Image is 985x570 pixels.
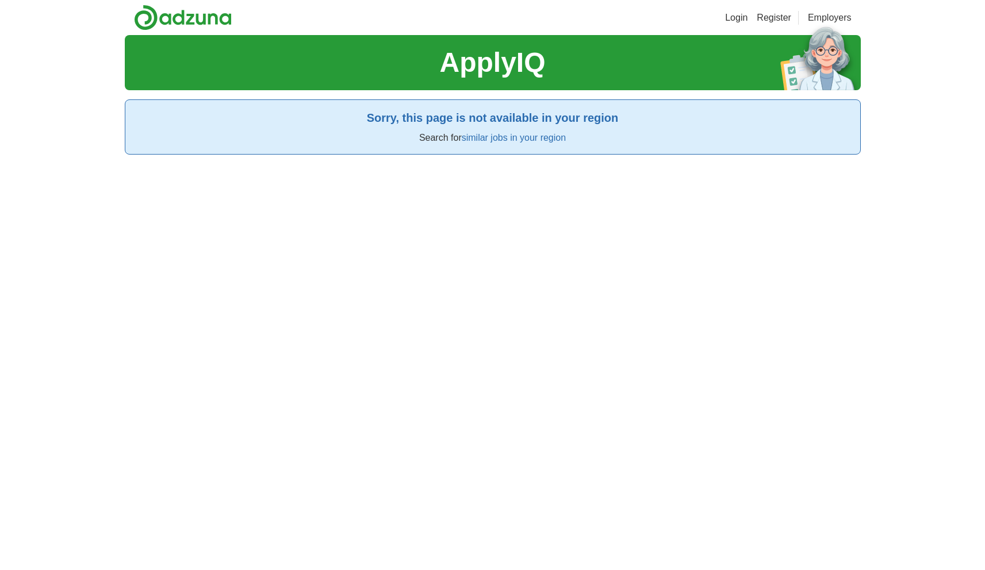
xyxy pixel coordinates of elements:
img: Adzuna logo [134,5,232,30]
a: Register [757,11,791,25]
h2: Sorry, this page is not available in your region [135,109,851,126]
a: Employers [808,11,852,25]
a: similar jobs in your region [462,133,566,142]
h1: ApplyIQ [439,42,545,83]
p: Search for [135,131,851,145]
a: Login [725,11,748,25]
